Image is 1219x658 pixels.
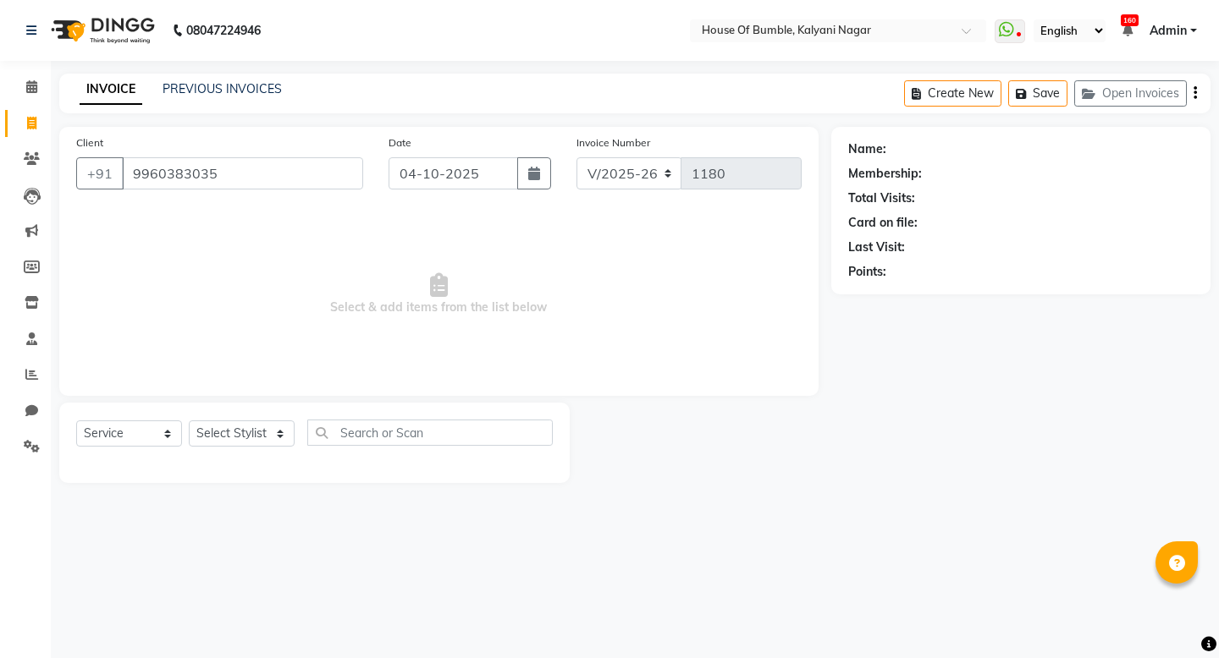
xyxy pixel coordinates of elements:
[1148,590,1202,641] iframe: chat widget
[848,140,886,158] div: Name:
[1008,80,1067,107] button: Save
[1122,23,1133,38] a: 160
[848,239,905,256] div: Last Visit:
[43,7,159,54] img: logo
[76,135,103,151] label: Client
[76,210,802,379] span: Select & add items from the list below
[848,165,922,183] div: Membership:
[307,419,553,446] input: Search or Scan
[904,80,1001,107] button: Create New
[80,74,142,105] a: INVOICE
[186,7,261,54] b: 08047224946
[848,214,918,232] div: Card on file:
[1121,14,1139,26] span: 160
[1074,80,1187,107] button: Open Invoices
[122,157,363,189] input: Search by Name/Mobile/Email/Code
[848,263,886,281] div: Points:
[389,135,411,151] label: Date
[76,157,124,189] button: +91
[848,189,915,207] div: Total Visits:
[1150,22,1187,40] span: Admin
[163,81,282,96] a: PREVIOUS INVOICES
[576,135,650,151] label: Invoice Number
